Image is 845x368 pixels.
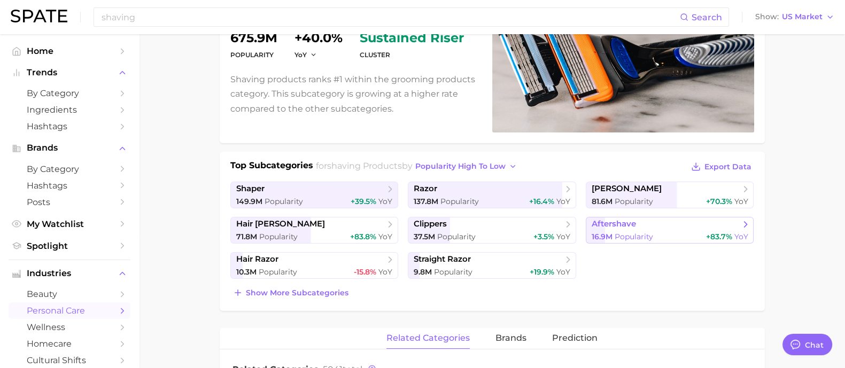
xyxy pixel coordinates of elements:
[706,232,732,241] span: +83.7%
[9,286,130,302] a: beauty
[414,232,435,241] span: 37.5m
[360,32,464,44] span: sustained riser
[529,197,554,206] span: +16.4%
[386,333,470,343] span: related categories
[378,197,392,206] span: YoY
[755,14,779,20] span: Show
[9,265,130,281] button: Industries
[27,197,112,207] span: Posts
[27,46,112,56] span: Home
[408,217,576,244] a: clippers37.5m Popularity+3.5% YoY
[495,333,526,343] span: brands
[734,197,748,206] span: YoY
[9,302,130,319] a: personal care
[415,162,506,171] span: popularity high to low
[351,197,376,206] span: +39.5%
[437,232,476,241] span: Popularity
[27,322,112,332] span: wellness
[236,267,257,277] span: 10.3m
[414,267,432,277] span: 9.8m
[236,254,278,264] span: hair razor
[9,85,130,101] a: by Category
[704,162,751,171] span: Export Data
[414,184,437,194] span: razor
[27,355,112,365] span: cultural shifts
[230,182,399,208] a: shaper149.9m Popularity+39.5% YoY
[414,254,471,264] span: straight razor
[265,197,303,206] span: Popularity
[440,197,479,206] span: Popularity
[230,49,277,61] dt: Popularity
[294,32,343,44] dd: +40.0%
[259,267,297,277] span: Popularity
[556,232,570,241] span: YoY
[294,50,307,59] span: YoY
[592,232,613,241] span: 16.9m
[246,288,348,297] span: Show more subcategories
[9,65,130,81] button: Trends
[413,159,520,174] button: popularity high to low
[414,197,438,206] span: 137.8m
[533,232,554,241] span: +3.5%
[230,217,399,244] a: hair [PERSON_NAME]71.8m Popularity+83.8% YoY
[259,232,298,241] span: Popularity
[414,219,447,229] span: clippers
[434,267,472,277] span: Popularity
[688,159,754,174] button: Export Data
[27,121,112,131] span: Hashtags
[316,161,520,171] span: for by
[27,219,112,229] span: My Watchlist
[360,49,464,61] dt: cluster
[236,232,257,241] span: 71.8m
[327,161,402,171] span: shaving products
[100,8,680,26] input: Search here for a brand, industry, or ingredient
[378,267,392,277] span: YoY
[408,182,576,208] a: razor137.8m Popularity+16.4% YoY
[27,339,112,349] span: homecare
[27,289,112,299] span: beauty
[27,164,112,174] span: by Category
[9,140,130,156] button: Brands
[706,197,732,206] span: +70.3%
[230,159,313,175] h1: Top Subcategories
[9,177,130,194] a: Hashtags
[230,32,277,44] dd: 675.9m
[592,197,613,206] span: 81.6m
[615,197,653,206] span: Popularity
[782,14,823,20] span: US Market
[9,216,130,232] a: My Watchlist
[294,50,317,59] button: YoY
[9,238,130,254] a: Spotlight
[27,241,112,251] span: Spotlight
[592,184,662,194] span: [PERSON_NAME]
[586,217,754,244] a: aftershave16.9m Popularity+83.7% YoY
[9,319,130,335] a: wellness
[27,306,112,316] span: personal care
[592,219,636,229] span: aftershave
[9,43,130,59] a: Home
[9,335,130,352] a: homecare
[354,267,376,277] span: -15.8%
[408,252,576,279] a: straight razor9.8m Popularity+19.9% YoY
[11,10,67,22] img: SPATE
[615,232,653,241] span: Popularity
[27,269,112,278] span: Industries
[230,252,399,279] a: hair razor10.3m Popularity-15.8% YoY
[27,181,112,191] span: Hashtags
[378,232,392,241] span: YoY
[530,267,554,277] span: +19.9%
[27,88,112,98] span: by Category
[236,184,265,194] span: shaper
[753,10,837,24] button: ShowUS Market
[9,161,130,177] a: by Category
[586,182,754,208] a: [PERSON_NAME]81.6m Popularity+70.3% YoY
[27,143,112,153] span: Brands
[552,333,598,343] span: Prediction
[9,101,130,118] a: Ingredients
[27,68,112,77] span: Trends
[9,118,130,135] a: Hashtags
[230,72,479,116] p: Shaving products ranks #1 within the grooming products category. This subcategory is growing at a...
[556,267,570,277] span: YoY
[27,105,112,115] span: Ingredients
[230,285,351,300] button: Show more subcategories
